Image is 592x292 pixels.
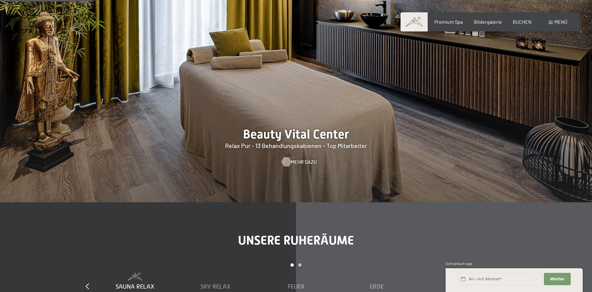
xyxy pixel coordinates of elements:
span: Mehr dazu [291,158,317,165]
span: Feuer [288,283,305,290]
span: Erde [370,283,384,290]
span: Unsere Ruheräume [238,233,354,248]
div: Carousel Pagination [95,263,497,273]
a: Premium Spa [434,19,463,25]
span: Menü [554,19,567,25]
a: Mehr dazu [282,158,310,165]
div: Carousel Page 1 (Current Slide) [290,263,294,267]
a: Bildergalerie [474,19,502,25]
span: Sky Relax [200,283,231,290]
span: Sauna Relax [116,283,154,290]
span: Weiter [550,276,565,282]
span: Schnellanfrage [446,261,472,266]
div: Carousel Page 2 [298,263,302,267]
button: Weiter [544,273,570,286]
a: BUCHEN [513,19,532,25]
